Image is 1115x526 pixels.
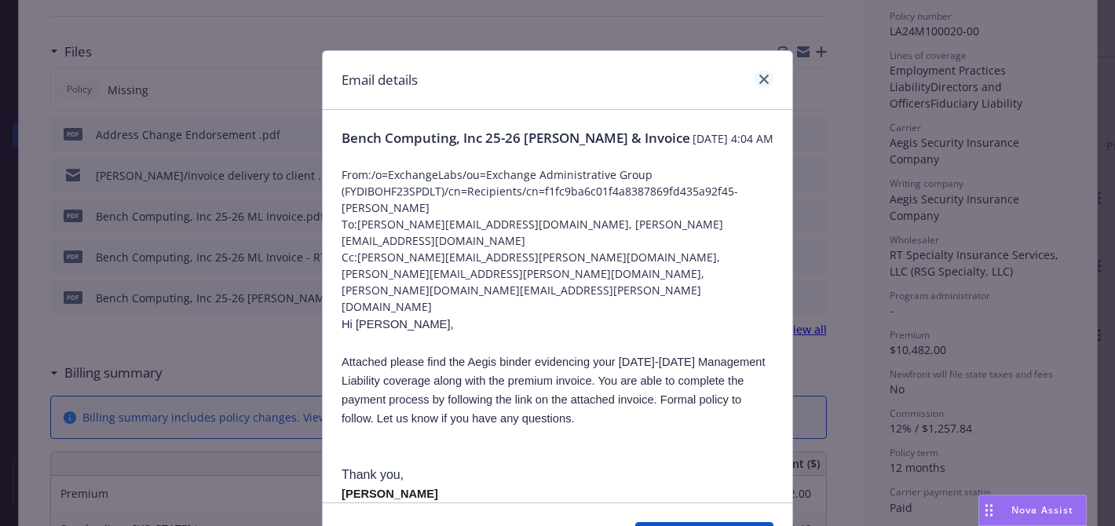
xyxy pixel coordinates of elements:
[342,249,773,315] span: Cc: [PERSON_NAME][EMAIL_ADDRESS][PERSON_NAME][DOMAIN_NAME], [PERSON_NAME][EMAIL_ADDRESS][PERSON_N...
[755,70,773,89] a: close
[978,495,1087,526] button: Nova Assist
[342,129,690,148] span: Bench Computing, Inc 25-26 [PERSON_NAME] & Invoice
[342,216,773,249] span: To: [PERSON_NAME][EMAIL_ADDRESS][DOMAIN_NAME], [PERSON_NAME][EMAIL_ADDRESS][DOMAIN_NAME]
[342,166,773,216] span: From: /o=ExchangeLabs/ou=Exchange Administrative Group (FYDIBOHF23SPDLT)/cn=Recipients/cn=f1fc9ba...
[693,130,773,147] span: [DATE] 4:04 AM
[342,70,418,90] h1: Email details
[1011,503,1073,517] span: Nova Assist
[342,318,454,331] span: Hi [PERSON_NAME],
[979,495,999,525] div: Drag to move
